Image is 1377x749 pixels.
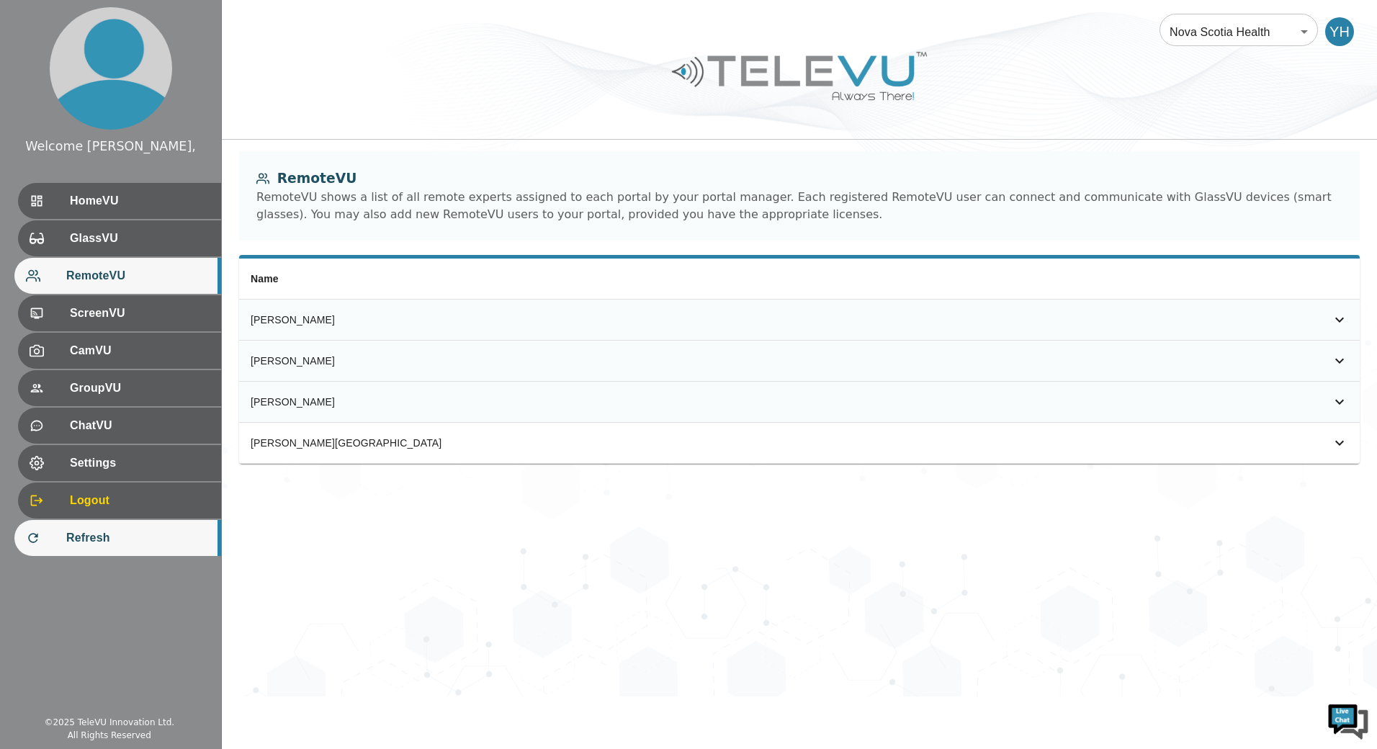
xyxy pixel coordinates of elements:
div: ScreenVU [18,295,221,331]
img: Logo [670,46,929,106]
span: Settings [70,454,210,472]
span: GroupVU [70,380,210,397]
table: simple table [239,259,1360,464]
div: Nova Scotia Health [1160,12,1318,52]
span: Logout [70,492,210,509]
div: [PERSON_NAME] [251,395,1033,409]
div: Settings [18,445,221,481]
div: CamVU [18,333,221,369]
span: ChatVU [70,417,210,434]
img: d_736959983_company_1615157101543_736959983 [24,67,60,103]
img: Chat Widget [1327,699,1370,742]
div: Logout [18,483,221,519]
div: [PERSON_NAME][GEOGRAPHIC_DATA] [251,436,1033,450]
div: GroupVU [18,370,221,406]
span: Refresh [66,529,210,547]
div: RemoteVU [256,169,1342,189]
div: Minimize live chat window [236,7,271,42]
div: Refresh [14,520,221,556]
div: RemoteVU shows a list of all remote experts assigned to each portal by your portal manager. Each ... [256,189,1342,223]
div: GlassVU [18,220,221,256]
div: © 2025 TeleVU Innovation Ltd. [44,716,174,729]
img: profile.png [50,7,172,130]
div: [PERSON_NAME] [251,313,1033,327]
div: HomeVU [18,183,221,219]
div: Welcome [PERSON_NAME], [25,137,196,156]
div: ChatVU [18,408,221,444]
span: HomeVU [70,192,210,210]
div: RemoteVU [14,258,221,294]
div: Chat with us now [75,76,242,94]
div: YH [1325,17,1354,46]
span: CamVU [70,342,210,359]
div: All Rights Reserved [68,729,151,742]
span: GlassVU [70,230,210,247]
span: We're online! [84,181,199,327]
textarea: Type your message and hit 'Enter' [7,393,274,444]
span: Name [251,273,279,284]
div: [PERSON_NAME] [251,354,1033,368]
span: ScreenVU [70,305,210,322]
span: RemoteVU [66,267,210,284]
